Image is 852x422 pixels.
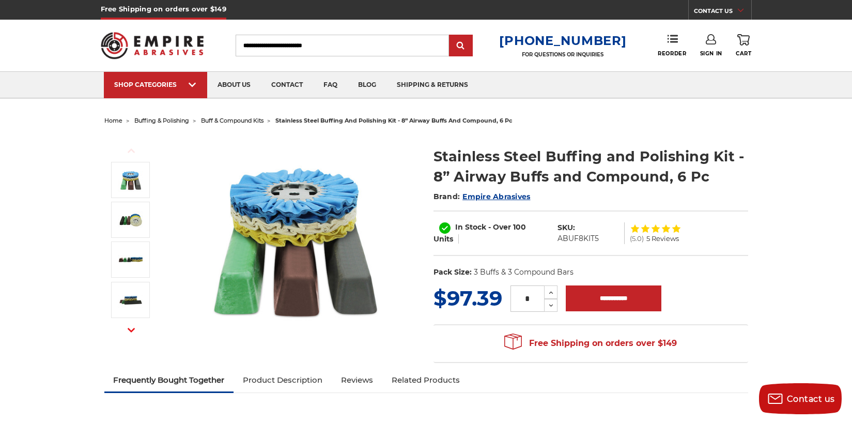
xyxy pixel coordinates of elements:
[759,383,842,414] button: Contact us
[499,33,626,48] a: [PHONE_NUMBER]
[119,319,144,341] button: Next
[630,235,644,242] span: (5.0)
[557,222,575,233] dt: SKU:
[234,369,332,391] a: Product Description
[101,25,204,66] img: Empire Abrasives
[114,81,197,88] div: SHOP CATEGORIES
[118,207,144,233] img: stainless steel 8 inch airway buffing wheel and compound kit
[386,72,478,98] a: shipping & returns
[474,267,574,278] dd: 3 Buffs & 3 Compound Bars
[658,50,686,57] span: Reorder
[119,140,144,162] button: Previous
[118,287,144,313] img: Stainless Steel Buffing and Polishing Kit - 8” Airway Buffs and Compound, 6 Pc
[261,72,313,98] a: contact
[736,34,751,57] a: Cart
[488,222,511,232] span: - Over
[462,192,530,201] a: Empire Abrasives
[433,285,502,311] span: $97.39
[694,5,751,20] a: CONTACT US
[433,192,460,201] span: Brand:
[557,233,599,244] dd: ABUF8KIT5
[451,36,471,56] input: Submit
[313,72,348,98] a: faq
[787,394,835,404] span: Contact us
[332,369,382,391] a: Reviews
[348,72,386,98] a: blog
[433,267,472,278] dt: Pack Size:
[658,34,686,56] a: Reorder
[382,369,469,391] a: Related Products
[118,167,144,193] img: 8 inch airway buffing wheel and compound kit for stainless steel
[104,117,122,124] a: home
[118,247,144,273] img: Stainless Steel Buffing and Polishing Kit - 8” Airway Buffs and Compound, 6 Pc
[455,222,486,232] span: In Stock
[201,117,264,124] a: buff & compound kits
[646,235,679,242] span: 5 Reviews
[700,50,722,57] span: Sign In
[499,51,626,58] p: FOR QUESTIONS OR INQUIRIES
[504,333,677,354] span: Free Shipping on orders over $149
[513,222,526,232] span: 100
[433,146,748,187] h1: Stainless Steel Buffing and Polishing Kit - 8” Airway Buffs and Compound, 6 Pc
[207,72,261,98] a: about us
[736,50,751,57] span: Cart
[275,117,513,124] span: stainless steel buffing and polishing kit - 8” airway buffs and compound, 6 pc
[433,234,453,244] span: Units
[134,117,189,124] a: buffing & polishing
[193,135,399,342] img: 8 inch airway buffing wheel and compound kit for stainless steel
[104,369,234,391] a: Frequently Bought Together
